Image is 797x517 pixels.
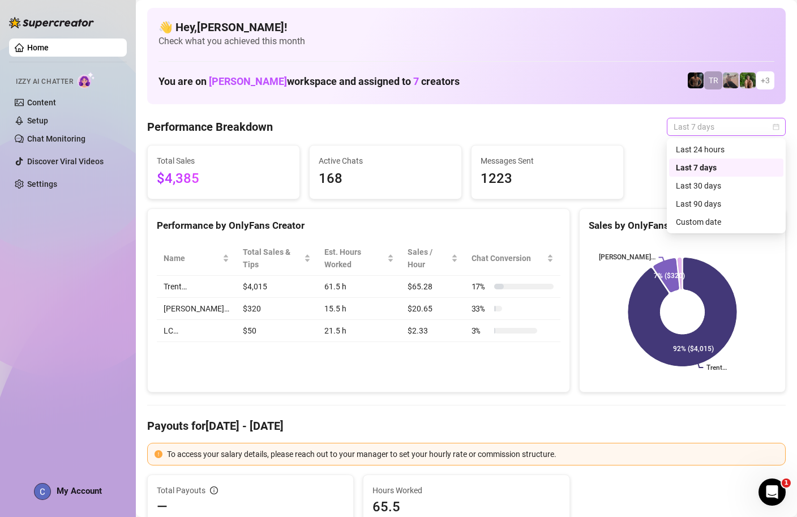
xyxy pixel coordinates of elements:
h4: 👋 Hey, [PERSON_NAME] ! [158,19,774,35]
div: Custom date [669,213,783,231]
img: LC [723,72,739,88]
div: Last 90 days [676,198,777,210]
span: My Account [57,486,102,496]
div: Last 30 days [676,180,777,192]
span: 65.5 [372,498,560,516]
span: Name [164,252,220,264]
span: 17 % [472,280,490,293]
td: 15.5 h [318,298,401,320]
th: Name [157,241,236,276]
a: Discover Viral Videos [27,157,104,166]
span: Messages Sent [481,155,614,167]
span: Izzy AI Chatter [16,76,73,87]
span: + 3 [761,74,770,87]
td: $20.65 [401,298,464,320]
span: 7 [413,75,419,87]
th: Total Sales & Tips [236,241,318,276]
span: exclamation-circle [155,450,162,458]
h4: Payouts for [DATE] - [DATE] [147,418,786,434]
span: 1223 [481,168,614,190]
th: Sales / Hour [401,241,464,276]
div: Last 24 hours [676,143,777,156]
span: Sales / Hour [408,246,448,271]
h1: You are on workspace and assigned to creators [158,75,460,88]
td: $65.28 [401,276,464,298]
span: info-circle [210,486,218,494]
div: To access your salary details, please reach out to your manager to set your hourly rate or commis... [167,448,778,460]
img: logo-BBDzfeDw.svg [9,17,94,28]
td: $2.33 [401,320,464,342]
td: 21.5 h [318,320,401,342]
div: Last 7 days [676,161,777,174]
span: Total Payouts [157,484,205,497]
td: LC… [157,320,236,342]
span: calendar [773,123,779,130]
img: AI Chatter [78,72,95,88]
text: [PERSON_NAME]… [598,254,655,262]
span: Active Chats [319,155,452,167]
div: Sales by OnlyFans Creator [589,218,776,233]
h4: Performance Breakdown [147,119,273,135]
div: Last 7 days [669,159,783,177]
div: Last 90 days [669,195,783,213]
span: Total Sales [157,155,290,167]
a: Chat Monitoring [27,134,85,143]
div: Performance by OnlyFans Creator [157,218,560,233]
span: Hours Worked [372,484,560,497]
span: 168 [319,168,452,190]
td: $320 [236,298,318,320]
span: 3 % [472,324,490,337]
span: 1 [782,478,791,488]
td: $4,015 [236,276,318,298]
img: ACg8ocLxPuvt29Qq3L2wDNhMtW_0n_LUz9uG5yAeOXcKWrPyVxF4SA=s96-c [35,484,50,499]
td: 61.5 h [318,276,401,298]
a: Settings [27,180,57,189]
td: $50 [236,320,318,342]
img: Nathaniel [740,72,756,88]
iframe: Intercom live chat [759,478,786,506]
th: Chat Conversion [465,241,560,276]
span: — [157,498,168,516]
text: Trent… [706,364,727,371]
span: Check what you achieved this month [158,35,774,48]
span: Last 7 days [674,118,779,135]
div: Last 30 days [669,177,783,195]
img: Trent [688,72,704,88]
span: $4,385 [157,168,290,190]
td: [PERSON_NAME]… [157,298,236,320]
a: Setup [27,116,48,125]
div: Custom date [676,216,777,228]
a: Content [27,98,56,107]
span: [PERSON_NAME] [209,75,287,87]
span: Chat Conversion [472,252,545,264]
span: Total Sales & Tips [243,246,302,271]
div: Last 24 hours [669,140,783,159]
td: Trent… [157,276,236,298]
span: 33 % [472,302,490,315]
a: Home [27,43,49,52]
span: TR [709,74,718,87]
div: Est. Hours Worked [324,246,385,271]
